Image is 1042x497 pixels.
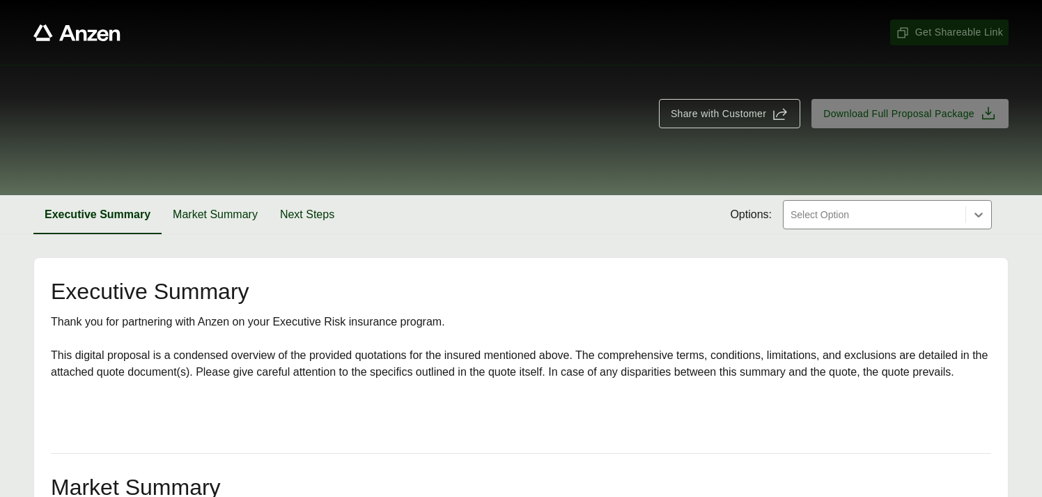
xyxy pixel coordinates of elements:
div: Thank you for partnering with Anzen on your Executive Risk insurance program. This digital propos... [51,314,991,381]
h2: Executive Summary [51,280,991,303]
button: Next Steps [269,195,345,234]
button: Share with Customer [659,99,800,128]
a: Anzen website [33,24,120,41]
span: Share with Customer [671,107,766,121]
span: Get Shareable Link [896,25,1003,40]
span: Options: [730,206,772,223]
button: Market Summary [162,195,269,234]
button: Get Shareable Link [890,20,1009,45]
button: Executive Summary [33,195,162,234]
